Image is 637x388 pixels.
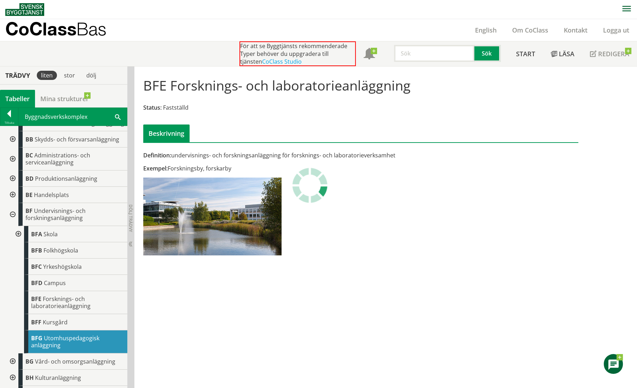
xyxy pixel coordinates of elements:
p: CoClass [5,25,106,33]
img: bfe-forsknings-och-laboratorieanlaggning-1.jpg [143,178,282,255]
span: Administrations- och serviceanläggning [25,151,90,166]
div: Gå till informationssidan för CoClass Studio [6,187,127,203]
img: Laddar [292,168,328,203]
span: BE [25,191,33,199]
div: För att se Byggtjänsts rekommenderade Typer behöver du uppgradera till tjänsten [239,41,356,66]
span: Skola [44,230,58,238]
span: Yrkeshögskola [43,263,82,271]
span: BFG [31,334,42,342]
a: Kontakt [556,26,595,34]
span: Handelsplats [34,191,69,199]
a: Start [508,41,543,66]
span: BC [25,151,33,159]
a: Logga ut [595,26,637,34]
span: Kulturanläggning [35,374,81,382]
span: BFC [31,263,42,271]
span: BFE [31,295,41,303]
span: BFD [31,279,42,287]
a: Läsa [543,41,582,66]
span: Definition: [143,151,171,159]
div: Gå till informationssidan för CoClass Studio [11,314,127,330]
a: CoClass Studio [262,58,302,65]
div: Gå till informationssidan för CoClass Studio [11,291,127,314]
span: BD [25,175,34,183]
h1: BFE Forsknings- och laboratorieanläggning [143,77,411,93]
span: BB [25,135,33,143]
span: Skydds- och försvarsanläggning [35,135,119,143]
span: Forsknings- och laboratorieanläggning [31,295,91,310]
div: Gå till informationssidan för CoClass Studio [11,242,127,259]
div: Tillbaka [0,120,18,126]
span: Bas [76,18,106,39]
span: Sök i tabellen [115,113,121,120]
span: Undervisnings- och forskningsanläggning [25,207,86,222]
a: Redigera [582,41,637,66]
span: Läsa [559,50,574,58]
span: Folkhögskola [44,247,78,254]
a: English [467,26,504,34]
a: Om CoClass [504,26,556,34]
a: Mina strukturer [35,90,94,108]
span: Start [516,50,535,58]
input: Sök [394,45,474,62]
span: BG [25,358,34,365]
span: Campus [44,279,66,287]
span: BFF [31,318,41,326]
div: Byggnadsverkskomplex [18,108,127,126]
span: Status: [143,104,162,111]
div: Forskningsby, forskarby [143,164,429,172]
span: Produktionsanläggning [35,175,97,183]
div: Gå till informationssidan för CoClass Studio [11,330,127,353]
div: Gå till informationssidan för CoClass Studio [11,259,127,275]
span: BF [25,207,33,215]
div: Gå till informationssidan för CoClass Studio [6,170,127,187]
span: Fastställd [163,104,189,111]
div: stor [60,71,79,80]
span: Utomhuspedagogisk anläggning [31,334,99,349]
span: BFB [31,247,42,254]
div: Gå till informationssidan för CoClass Studio [11,275,127,291]
span: Dölj trädvy [128,204,134,232]
img: Svensk Byggtjänst [5,3,44,16]
div: Trädvy [1,71,34,79]
span: BFA [31,230,42,238]
div: Gå till informationssidan för CoClass Studio [6,353,127,370]
span: Exempel: [143,164,168,172]
div: Gå till informationssidan för CoClass Studio [11,226,127,242]
span: Redigera [598,50,629,58]
a: CoClassBas [5,19,122,41]
span: BH [25,374,34,382]
div: undervisnings- och forskningsanläggning för forsknings- och laboratorieverksamhet [143,151,429,159]
div: Gå till informationssidan för CoClass Studio [6,370,127,386]
span: Kursgård [43,318,68,326]
div: Gå till informationssidan för CoClass Studio [6,203,127,353]
div: dölj [82,71,100,80]
div: liten [37,71,57,80]
span: Vård- och omsorgsanläggning [35,358,115,365]
div: Beskrivning [143,124,190,142]
div: Gå till informationssidan för CoClass Studio [6,147,127,170]
button: Sök [474,45,500,62]
div: Gå till informationssidan för CoClass Studio [6,131,127,147]
span: Notifikationer [364,49,375,60]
